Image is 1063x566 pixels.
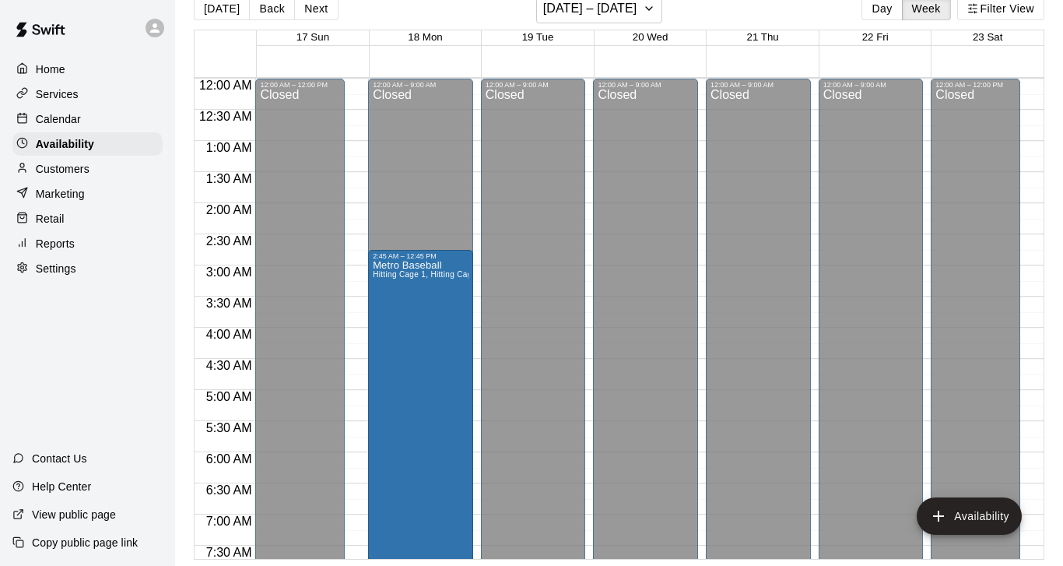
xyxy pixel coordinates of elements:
a: Services [12,83,163,106]
p: Retail [36,211,65,227]
a: Settings [12,257,163,280]
button: 19 Tue [522,31,554,43]
a: Retail [12,207,163,230]
p: Services [36,86,79,102]
span: 2:30 AM [202,234,256,248]
button: 17 Sun [296,31,329,43]
p: Settings [36,261,76,276]
p: Contact Us [32,451,87,466]
span: 2:00 AM [202,203,256,216]
div: 12:00 AM – 9:00 AM [710,81,806,89]
a: Home [12,58,163,81]
button: 21 Thu [747,31,779,43]
div: 12:00 AM – 9:00 AM [598,81,693,89]
a: Reports [12,232,163,255]
div: 12:00 AM – 12:00 PM [935,81,1015,89]
p: Help Center [32,479,91,494]
p: Marketing [36,186,85,202]
span: 3:00 AM [202,265,256,279]
span: 4:30 AM [202,359,256,372]
p: Customers [36,161,89,177]
div: 12:00 AM – 12:00 PM [260,81,339,89]
p: Copy public page link [32,535,138,550]
span: 7:30 AM [202,546,256,559]
span: 1:00 AM [202,141,256,154]
p: Availability [36,136,94,152]
p: Reports [36,236,75,251]
span: 7:00 AM [202,515,256,528]
p: View public page [32,507,116,522]
span: 12:00 AM [195,79,256,92]
div: 12:00 AM – 9:00 AM [373,81,468,89]
p: Home [36,62,65,77]
span: 4:00 AM [202,328,256,341]
button: add [917,497,1022,535]
span: 1:30 AM [202,172,256,185]
button: 23 Sat [973,31,1003,43]
div: 12:00 AM – 9:00 AM [823,81,919,89]
span: 12:30 AM [195,110,256,123]
p: Calendar [36,111,81,127]
span: 3:30 AM [202,297,256,310]
span: 6:00 AM [202,452,256,466]
div: 2:45 AM – 12:45 PM [373,252,440,260]
span: 5:30 AM [202,421,256,434]
a: Marketing [12,182,163,206]
button: 18 Mon [408,31,442,43]
span: 6:30 AM [202,483,256,497]
a: Availability [12,132,163,156]
div: 12:00 AM – 9:00 AM [486,81,581,89]
a: Calendar [12,107,163,131]
a: Customers [12,157,163,181]
span: 5:00 AM [202,390,256,403]
button: 20 Wed [633,31,668,43]
button: 22 Fri [862,31,889,43]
